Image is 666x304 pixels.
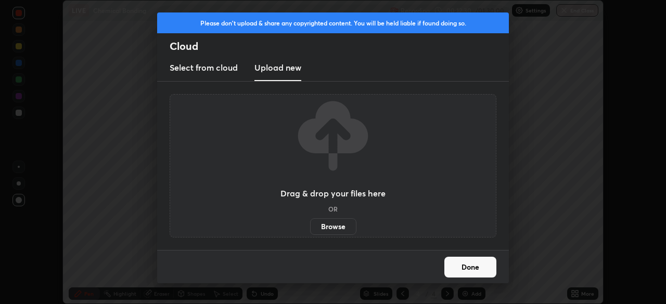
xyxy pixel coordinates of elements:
h3: Upload new [254,61,301,74]
h5: OR [328,206,338,212]
h2: Cloud [170,39,509,53]
div: Please don't upload & share any copyrighted content. You will be held liable if found doing so. [157,12,509,33]
button: Done [444,257,496,277]
h3: Select from cloud [170,61,238,74]
h3: Drag & drop your files here [280,189,386,197]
